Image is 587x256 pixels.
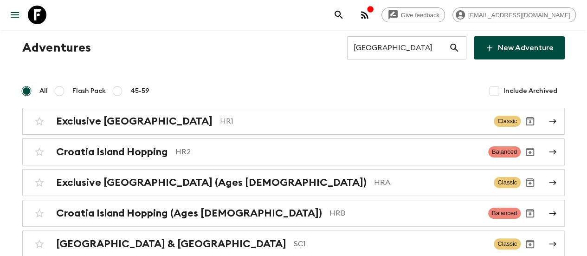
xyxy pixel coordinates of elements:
button: Archive [521,173,539,192]
h2: Croatia Island Hopping (Ages [DEMOGRAPHIC_DATA]) [56,207,322,219]
span: Classic [494,238,521,249]
span: 45-59 [130,86,149,96]
p: HRA [374,177,486,188]
h2: [GEOGRAPHIC_DATA] & [GEOGRAPHIC_DATA] [56,238,286,250]
button: menu [6,6,24,24]
span: Flash Pack [72,86,106,96]
button: Archive [521,112,539,131]
button: search adventures [329,6,348,24]
span: All [39,86,48,96]
span: Classic [494,116,521,127]
a: Exclusive [GEOGRAPHIC_DATA]HR1ClassicArchive [22,108,565,135]
p: HRB [329,208,481,219]
span: Include Archived [503,86,557,96]
a: Give feedback [381,7,445,22]
button: Archive [521,235,539,253]
h2: Exclusive [GEOGRAPHIC_DATA] (Ages [DEMOGRAPHIC_DATA]) [56,177,367,189]
input: e.g. AR1, Argentina [347,35,449,61]
a: Croatia Island Hopping (Ages [DEMOGRAPHIC_DATA])HRBBalancedArchive [22,200,565,227]
h2: Croatia Island Hopping [56,146,168,158]
span: Balanced [488,208,521,219]
span: Balanced [488,146,521,158]
a: Exclusive [GEOGRAPHIC_DATA] (Ages [DEMOGRAPHIC_DATA])HRAClassicArchive [22,169,565,196]
p: HR1 [220,116,486,127]
span: [EMAIL_ADDRESS][DOMAIN_NAME] [463,12,575,19]
h1: Adventures [22,39,91,57]
h2: Exclusive [GEOGRAPHIC_DATA] [56,115,213,127]
span: Give feedback [396,12,445,19]
p: HR2 [175,146,481,158]
span: Classic [494,177,521,188]
a: Croatia Island HoppingHR2BalancedArchive [22,138,565,165]
p: SC1 [294,238,486,249]
button: Archive [521,204,539,223]
button: Archive [521,143,539,161]
div: [EMAIL_ADDRESS][DOMAIN_NAME] [452,7,576,22]
a: New Adventure [474,36,565,59]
